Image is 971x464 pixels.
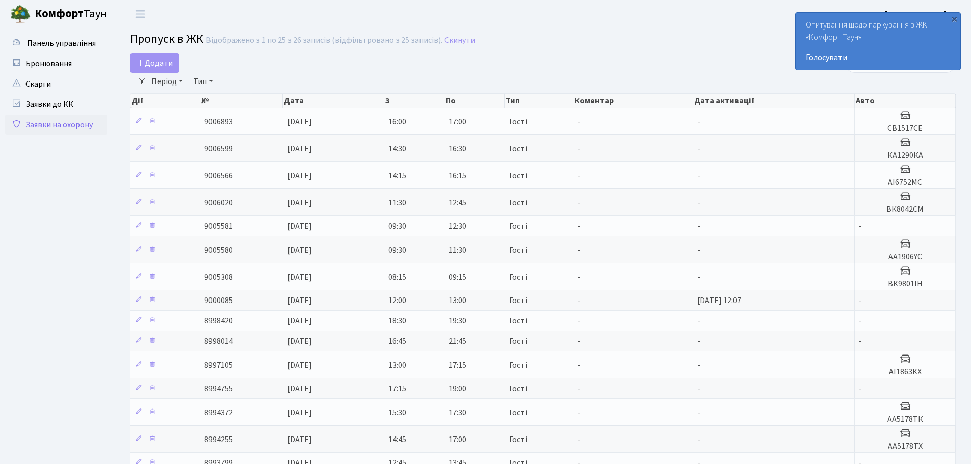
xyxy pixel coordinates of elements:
a: Скарги [5,74,107,94]
span: 9000085 [204,295,233,306]
div: × [949,14,959,24]
img: logo.png [10,4,31,24]
span: - [578,360,581,371]
h5: ВК8042СМ [859,205,951,214]
span: 09:15 [449,271,466,283]
a: Період [147,73,187,90]
span: 14:15 [388,170,406,181]
span: Панель управління [27,38,96,49]
span: [DATE] [287,315,312,326]
span: - [697,315,700,326]
button: Переключити навігацію [127,6,153,22]
span: Гості [509,337,527,345]
span: [DATE] [287,434,312,445]
a: Заявки на охорону [5,115,107,135]
span: - [578,221,581,232]
span: 18:30 [388,315,406,326]
span: Гості [509,145,527,153]
span: Гості [509,296,527,305]
a: Скинути [444,36,475,45]
span: - [697,383,700,394]
span: 17:15 [388,383,406,394]
span: 8994372 [204,407,233,418]
span: - [578,383,581,394]
span: - [578,170,581,181]
span: 8994755 [204,383,233,394]
span: [DATE] 12:07 [697,295,741,306]
b: ФОП [PERSON_NAME]. О. [866,9,959,20]
span: Гості [509,172,527,180]
span: [DATE] [287,360,312,371]
span: 13:00 [388,360,406,371]
span: - [697,116,700,127]
a: Голосувати [806,51,950,64]
span: 08:15 [388,271,406,283]
span: 9005581 [204,221,233,232]
span: - [578,336,581,347]
a: Додати [130,53,179,73]
span: 19:00 [449,383,466,394]
h5: СВ1517СЕ [859,124,951,133]
h5: АІ1863КХ [859,367,951,377]
span: 17:00 [449,434,466,445]
span: Гості [509,273,527,281]
span: 9006893 [204,116,233,127]
span: 14:30 [388,143,406,154]
th: По [444,94,505,108]
h5: АА1906YC [859,252,951,262]
span: [DATE] [287,295,312,306]
span: Гості [509,361,527,369]
span: 17:00 [449,116,466,127]
span: - [697,170,700,181]
span: 16:45 [388,336,406,347]
th: Дії [130,94,200,108]
span: 16:00 [388,116,406,127]
span: Гості [509,435,527,444]
span: Гості [509,118,527,126]
span: - [578,244,581,256]
span: 19:30 [449,315,466,326]
span: - [697,434,700,445]
span: - [578,315,581,326]
span: Додати [137,58,173,69]
span: 8998420 [204,315,233,326]
span: 9005580 [204,244,233,256]
a: Тип [189,73,217,90]
div: Опитування щодо паркування в ЖК «Комфорт Таун» [796,13,960,70]
span: 9006566 [204,170,233,181]
span: 8994255 [204,434,233,445]
span: - [578,116,581,127]
th: Коментар [573,94,693,108]
span: 17:15 [449,360,466,371]
span: Гості [509,408,527,417]
span: - [859,336,862,347]
span: - [697,244,700,256]
th: Дата активації [693,94,855,108]
th: З [384,94,444,108]
span: - [578,197,581,208]
span: 8997105 [204,360,233,371]
span: [DATE] [287,116,312,127]
span: 09:30 [388,221,406,232]
span: Гості [509,317,527,325]
span: [DATE] [287,336,312,347]
span: - [859,295,862,306]
span: - [859,221,862,232]
span: 9006020 [204,197,233,208]
span: 15:30 [388,407,406,418]
span: Гості [509,222,527,230]
h5: ВК9801ІH [859,279,951,289]
h5: АІ6752МС [859,178,951,187]
span: 13:00 [449,295,466,306]
th: Дата [283,94,384,108]
div: Відображено з 1 по 25 з 26 записів (відфільтровано з 25 записів). [206,36,442,45]
a: Панель управління [5,33,107,53]
span: - [859,383,862,394]
h5: КА1290КА [859,151,951,160]
span: Гості [509,246,527,254]
span: 11:30 [388,197,406,208]
span: 21:45 [449,336,466,347]
span: - [578,143,581,154]
span: - [697,143,700,154]
span: Пропуск в ЖК [130,30,203,48]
